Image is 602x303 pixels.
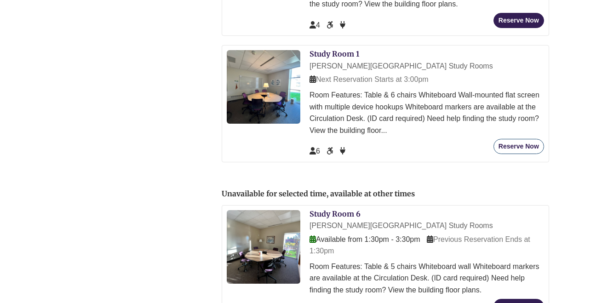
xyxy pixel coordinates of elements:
[493,13,544,28] button: Reserve Now
[227,210,300,284] img: Study Room 6
[340,147,345,155] span: Power Available
[493,139,544,154] button: Reserve Now
[310,21,320,29] span: The capacity of this space
[310,220,544,232] div: [PERSON_NAME][GEOGRAPHIC_DATA] Study Rooms
[310,49,359,58] a: Study Room 1
[227,50,300,124] img: Study Room 1
[310,60,544,72] div: [PERSON_NAME][GEOGRAPHIC_DATA] Study Rooms
[310,235,530,255] span: Previous Reservation Ends at 1:30pm
[310,147,320,155] span: The capacity of this space
[310,235,420,243] span: Available from 1:30pm - 3:30pm
[222,190,549,198] h2: Unavailable for selected time, available at other times
[327,21,335,29] span: Accessible Seat/Space
[340,21,345,29] span: Power Available
[327,147,335,155] span: Accessible Seat/Space
[310,209,361,218] a: Study Room 6
[310,75,429,83] span: Next Reservation Starts at 3:00pm
[310,89,544,136] div: Room Features: Table & 6 chairs Whiteboard Wall-mounted flat screen with multiple device hookups ...
[310,261,544,296] div: Room Features: Table & 5 chairs Whiteboard wall Whiteboard markers are available at the Circulati...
